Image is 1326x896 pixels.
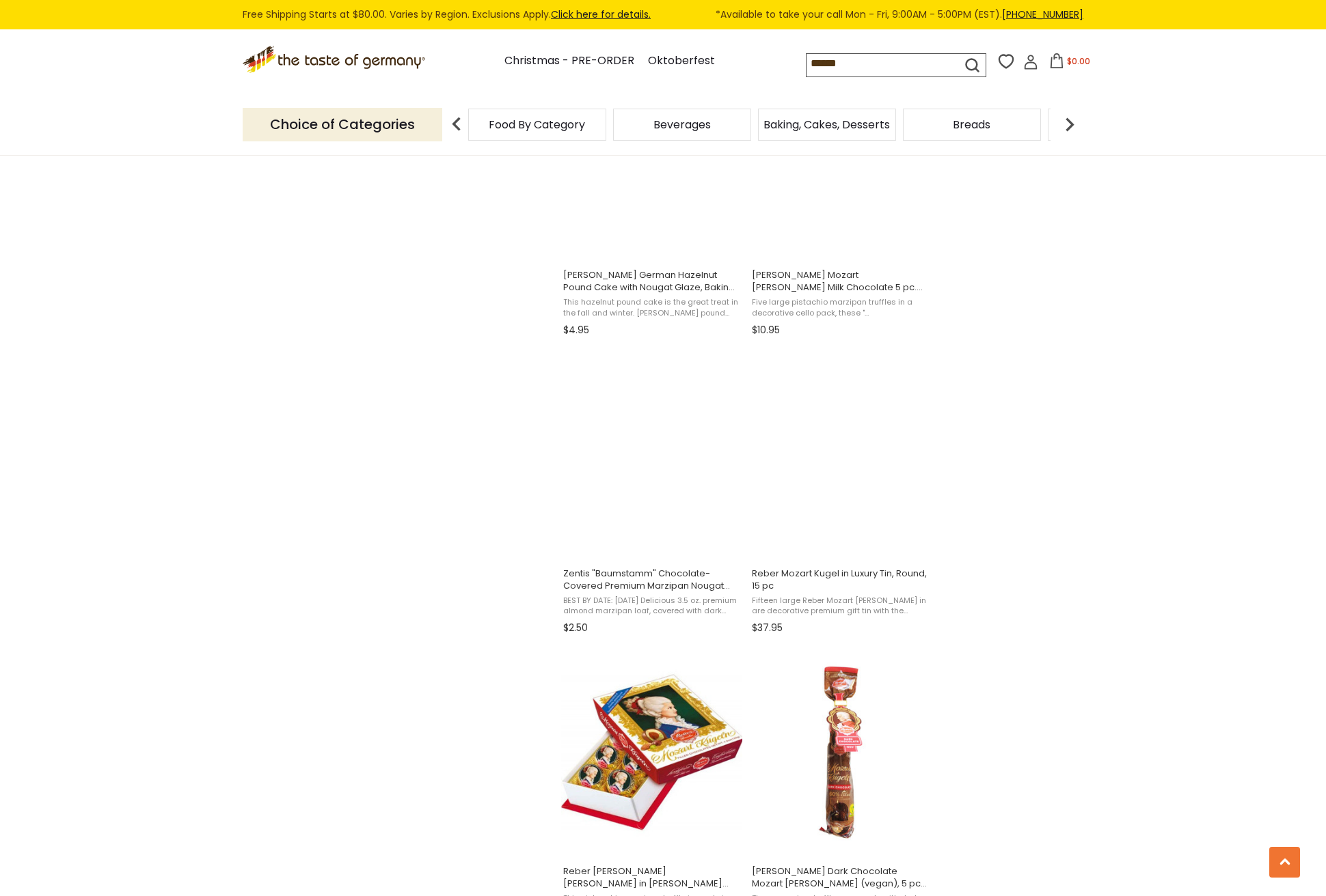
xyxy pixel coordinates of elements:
[563,269,740,294] span: [PERSON_NAME] German Hazelnut Pound Cake with Nougat Glaze, Baking Mix, 15.8 oz
[561,352,742,639] a: Zentis
[752,621,783,635] span: $37.95
[1041,53,1099,74] button: $0.00
[489,120,585,130] a: Food By Category
[563,568,740,592] span: Zentis "Baumstamm" Chocolate-Covered Premium Marzipan Nougat Bar, 3.5 oz. - DEAL
[1002,8,1083,21] a: [PHONE_NUMBER]
[561,662,742,843] img: Reber Mozart Kugel in Constanze Mozart Portrait Box
[750,54,931,341] a: Reber Constanze Mozart Kugel Milk Chocolate 5 pc. 3.5oz
[243,108,442,141] p: Choice of Categories
[752,269,929,294] span: [PERSON_NAME] Mozart [PERSON_NAME] Milk Chocolate 5 pc. 3.5oz
[953,120,990,130] a: Breads
[750,352,931,639] a: Reber Mozart Kugel in Luxury Tin, Round, 15 pc
[563,865,740,890] span: Reber [PERSON_NAME] [PERSON_NAME] in [PERSON_NAME] Portrait Box, 6 pc, 4.2 oz
[561,364,742,545] img: Zentis "Baumstamm" Chocolate-Covered Premium Marzipan Nougat Bar, 3.5 oz. - DEAL
[504,52,634,70] a: Christmas - PRE-ORDER
[716,7,1083,23] span: *Available to take your call Mon - Fri, 9:00AM - 5:00PM (EST).
[752,596,929,617] span: Fifteen large Reber Mozart [PERSON_NAME] in are decorative premium gift tin with the portrait of ...
[563,323,589,337] span: $4.95
[763,120,890,130] a: Baking, Cakes, Desserts
[750,662,931,843] img: Reber Mozart Kugeln Dark Chocolate Sleeve 5 ct.
[243,7,1083,23] div: Free Shipping Starts at $80.00. Varies by Region. Exclusions Apply.
[648,52,715,70] a: Oktoberfest
[561,54,742,341] a: Kathi German Hazelnut Pound Cake with Nougat Glaze, Baking Mix, 15.8 oz
[1067,55,1090,67] span: $0.00
[561,66,742,247] img: Kathi German Hazelnut Pound Cake with Nougat Glaze, Baking Mix, 15.8 oz
[752,865,929,890] span: [PERSON_NAME] Dark Chocolate Mozart [PERSON_NAME] (vegan), 5 pc., 3.5 oz.
[563,596,740,617] span: BEST BY DATE: [DATE] Delicious 3.5 oz. premium almond marzipan loaf, covered with dark chocolate....
[752,568,929,592] span: Reber Mozart Kugel in Luxury Tin, Round, 15 pc
[563,621,588,635] span: $2.50
[752,323,780,337] span: $10.95
[443,111,470,138] img: previous arrow
[563,297,740,318] span: This hazelnut pound cake is the great treat in the fall and winter. [PERSON_NAME] pound cake with...
[653,120,711,130] a: Beverages
[759,352,922,557] img: Reber Mozart Kugel in Luxury Tin, Round, 15 pc
[551,8,651,21] a: Click here for details.
[1056,111,1083,138] img: next arrow
[752,297,929,318] span: Five large pistachio marzipan truffles in a decorative cello pack, these "[PERSON_NAME]" are made...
